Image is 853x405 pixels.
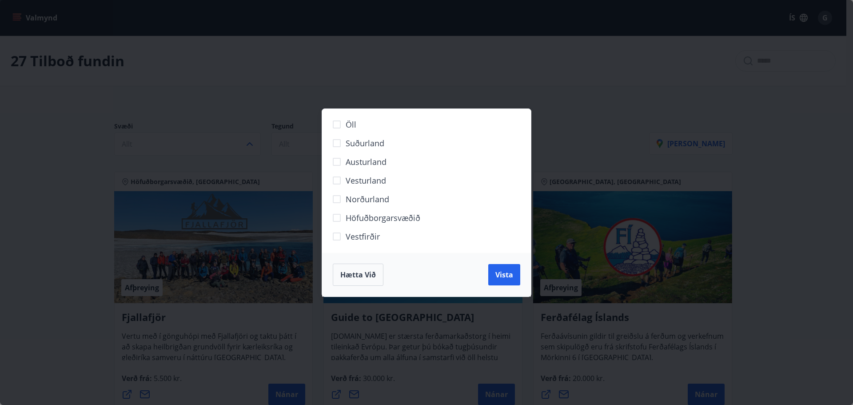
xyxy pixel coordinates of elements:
[346,137,384,149] span: Suðurland
[333,264,383,286] button: Hætta við
[346,175,386,186] span: Vesturland
[346,193,389,205] span: Norðurland
[340,270,376,280] span: Hætta við
[346,156,387,168] span: Austurland
[346,231,380,242] span: Vestfirðir
[488,264,520,285] button: Vista
[495,270,513,280] span: Vista
[346,212,420,224] span: Höfuðborgarsvæðið
[346,119,356,130] span: Öll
